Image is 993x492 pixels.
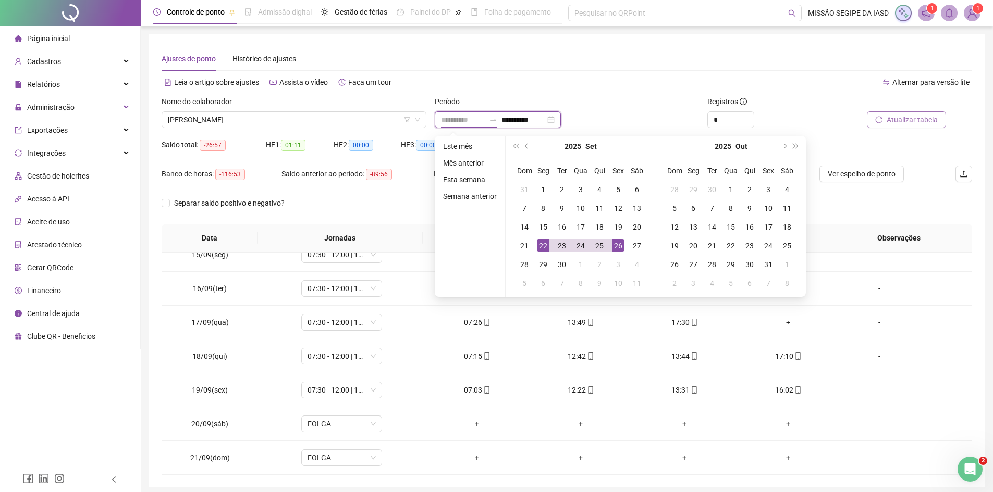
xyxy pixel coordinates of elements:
span: notification [922,8,931,18]
div: 20 [687,239,700,252]
div: HE 1: [266,139,334,151]
td: 2025-09-18 [590,218,609,236]
td: 2025-11-08 [778,274,796,293]
span: Acesso à API [27,195,69,203]
span: 07:30 - 12:00 | 13:00 - 17:30 [308,247,376,262]
td: 2025-11-02 [665,274,684,293]
label: Período [435,96,467,107]
div: 29 [725,258,737,271]
th: Dom [665,161,684,180]
span: file-done [244,8,252,16]
button: next-year [778,136,790,157]
td: 2025-10-13 [684,218,703,236]
th: Observações [833,224,964,253]
th: Sáb [628,161,646,180]
span: 00:00 [349,140,373,151]
td: 2025-09-05 [609,180,628,199]
th: Qui [740,161,759,180]
span: export [15,127,22,134]
th: Ter [703,161,721,180]
span: Registros [707,96,747,107]
td: 2025-09-07 [515,199,534,218]
span: Ajustes de ponto [162,55,216,63]
td: 2025-09-27 [628,236,646,255]
li: Esta semana [439,173,501,186]
td: 2025-10-03 [759,180,778,199]
td: 2025-09-30 [553,255,571,274]
div: 28 [518,258,531,271]
div: 8 [781,277,793,289]
span: Relatórios [27,80,60,89]
span: sun [321,8,328,16]
span: Controle de ponto [167,8,225,16]
td: 2025-10-04 [628,255,646,274]
div: 8 [725,202,737,215]
td: 2025-09-24 [571,236,590,255]
span: reload [875,116,882,123]
div: 10 [612,277,624,289]
td: 2025-10-27 [684,255,703,274]
div: 9 [743,202,756,215]
div: HE 2: [334,139,401,151]
td: 2025-09-30 [703,180,721,199]
span: 07:30 - 12:00 | 13:00 - 16:30 [308,382,376,398]
td: 2025-10-22 [721,236,740,255]
td: 2025-10-14 [703,218,721,236]
span: Alternar para versão lite [892,78,970,86]
span: lock [15,104,22,111]
div: 27 [687,258,700,271]
span: swap [882,79,890,86]
div: 5 [725,277,737,289]
td: 2025-11-05 [721,274,740,293]
th: Data [162,224,258,253]
td: 2025-10-07 [553,274,571,293]
div: 8 [537,202,549,215]
div: 22 [725,239,737,252]
div: 7 [706,202,718,215]
span: MISSÃO SEGIPE DA IASD [808,7,889,19]
span: Observações [842,232,956,244]
th: Sex [609,161,628,180]
div: 7 [518,202,531,215]
td: 2025-10-08 [571,274,590,293]
div: 28 [706,258,718,271]
div: 10 [762,202,775,215]
span: FOLGA [308,450,376,465]
span: Folha de pagamento [484,8,551,16]
span: api [15,195,22,203]
div: 18 [593,221,606,233]
span: -89:56 [366,169,392,180]
span: 15/09(seg) [192,250,228,259]
div: 2 [668,277,681,289]
span: qrcode [15,264,22,271]
span: 2 [979,457,987,465]
td: 2025-10-11 [778,199,796,218]
div: 6 [687,202,700,215]
div: 2 [743,183,756,196]
div: 23 [743,239,756,252]
div: 24 [574,239,587,252]
div: 3 [574,183,587,196]
span: gift [15,333,22,340]
td: 2025-09-04 [590,180,609,199]
button: month panel [585,136,597,157]
div: 16 [743,221,756,233]
td: 2025-09-17 [571,218,590,236]
span: pushpin [455,9,461,16]
td: 2025-09-19 [609,218,628,236]
td: 2025-10-24 [759,236,778,255]
th: Seg [534,161,553,180]
td: 2025-09-26 [609,236,628,255]
span: file [15,81,22,88]
td: 2025-10-10 [759,199,778,218]
th: Jornadas [258,224,423,253]
td: 2025-10-28 [703,255,721,274]
td: 2025-11-03 [684,274,703,293]
div: 3 [687,277,700,289]
div: 17 [762,221,775,233]
span: Financeiro [27,286,61,295]
td: 2025-09-20 [628,218,646,236]
td: 2025-09-21 [515,236,534,255]
button: year panel [565,136,581,157]
div: 15 [537,221,549,233]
